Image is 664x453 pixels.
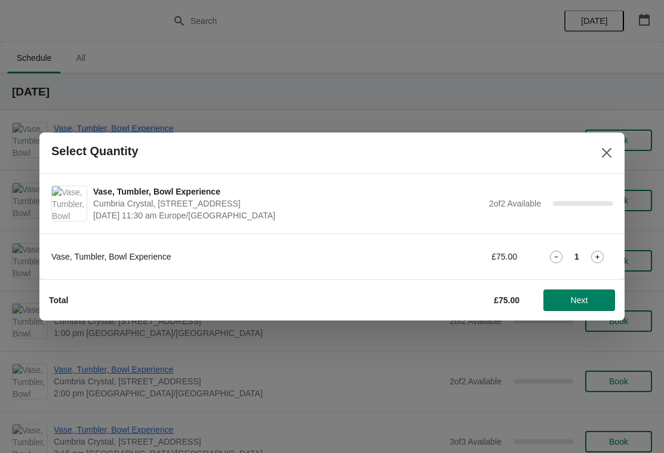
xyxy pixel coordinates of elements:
div: £75.00 [407,251,517,263]
h2: Select Quantity [51,144,139,158]
span: Vase, Tumbler, Bowl Experience [93,186,483,198]
span: Next [571,295,588,305]
span: [DATE] 11:30 am Europe/[GEOGRAPHIC_DATA] [93,209,483,221]
span: Cumbria Crystal, [STREET_ADDRESS] [93,198,483,209]
strong: 1 [574,251,579,263]
div: Vase, Tumbler, Bowl Experience [51,251,383,263]
button: Close [596,142,617,164]
button: Next [543,289,615,311]
strong: Total [49,295,68,305]
strong: £75.00 [494,295,519,305]
img: Vase, Tumbler, Bowl Experience | Cumbria Crystal, Unit 4 Canal Street, Ulverston LA12 7LB, UK | S... [52,186,87,221]
span: 2 of 2 Available [489,199,541,208]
